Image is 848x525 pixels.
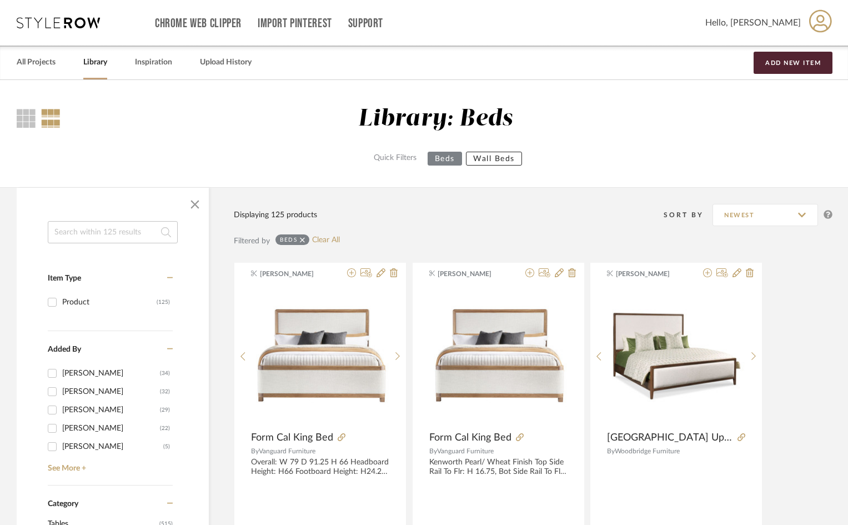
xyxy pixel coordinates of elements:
a: Chrome Web Clipper [155,19,242,28]
span: Item Type [48,274,81,282]
div: [PERSON_NAME] [62,383,160,401]
a: Upload History [200,55,252,70]
a: All Projects [17,55,56,70]
span: [PERSON_NAME] [260,269,330,279]
div: (125) [157,293,170,311]
div: (32) [160,383,170,401]
div: Displaying 125 products [234,209,317,221]
span: By [607,448,615,454]
button: Add New Item [754,52,832,74]
a: Library [83,55,107,70]
span: By [429,448,437,454]
div: [PERSON_NAME] [62,438,163,456]
img: Form Cal King Bed [252,306,389,407]
div: (34) [160,364,170,382]
a: Clear All [312,236,340,245]
span: [PERSON_NAME] [438,269,508,279]
div: (5) [163,438,170,456]
div: [PERSON_NAME] [62,364,160,382]
label: Quick Filters [367,152,423,166]
a: Support [348,19,383,28]
span: Vanguard Furniture [437,448,494,454]
span: Added By [48,346,81,353]
span: Hello, [PERSON_NAME] [705,16,801,29]
div: [PERSON_NAME] [62,419,160,437]
a: See More + [45,456,173,473]
div: Product [62,293,157,311]
div: Filtered by [234,235,270,247]
span: Woodbridge Furniture [615,448,680,454]
div: Sort By [664,209,712,221]
img: Mill Creek Upholstered Bed- Queen [608,287,745,425]
span: Vanguard Furniture [259,448,315,454]
div: Overall: W 79 D 91.25 H 66 Headboard Height: H66 Footboard Height: H24.25 Side Rails: H2.75 L82 T... [251,458,389,477]
div: Library: Beds [358,105,513,133]
span: Form Cal King Bed [251,432,333,444]
span: [GEOGRAPHIC_DATA] Upholstered Bed- Queen [607,432,733,444]
span: Form Cal King Bed [429,432,511,444]
a: Inspiration [135,55,172,70]
span: Category [48,499,78,509]
button: Beds [428,152,462,166]
div: [PERSON_NAME] [62,401,160,419]
a: Import Pinterest [258,19,332,28]
span: By [251,448,259,454]
img: Form Cal King Bed [429,306,568,407]
button: Wall Beds [466,152,522,166]
div: (29) [160,401,170,419]
div: 0 [429,287,568,426]
div: Kenworth Pearl/ Wheat Finish Top Side Rail To Flr: H 16.75, Bot Side Rail To Flr: H 6.75, Top Bed... [429,458,568,477]
div: Beds [280,236,297,243]
button: Close [184,193,206,216]
input: Search within 125 results [48,221,178,243]
span: [PERSON_NAME] [616,269,686,279]
div: (22) [160,419,170,437]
